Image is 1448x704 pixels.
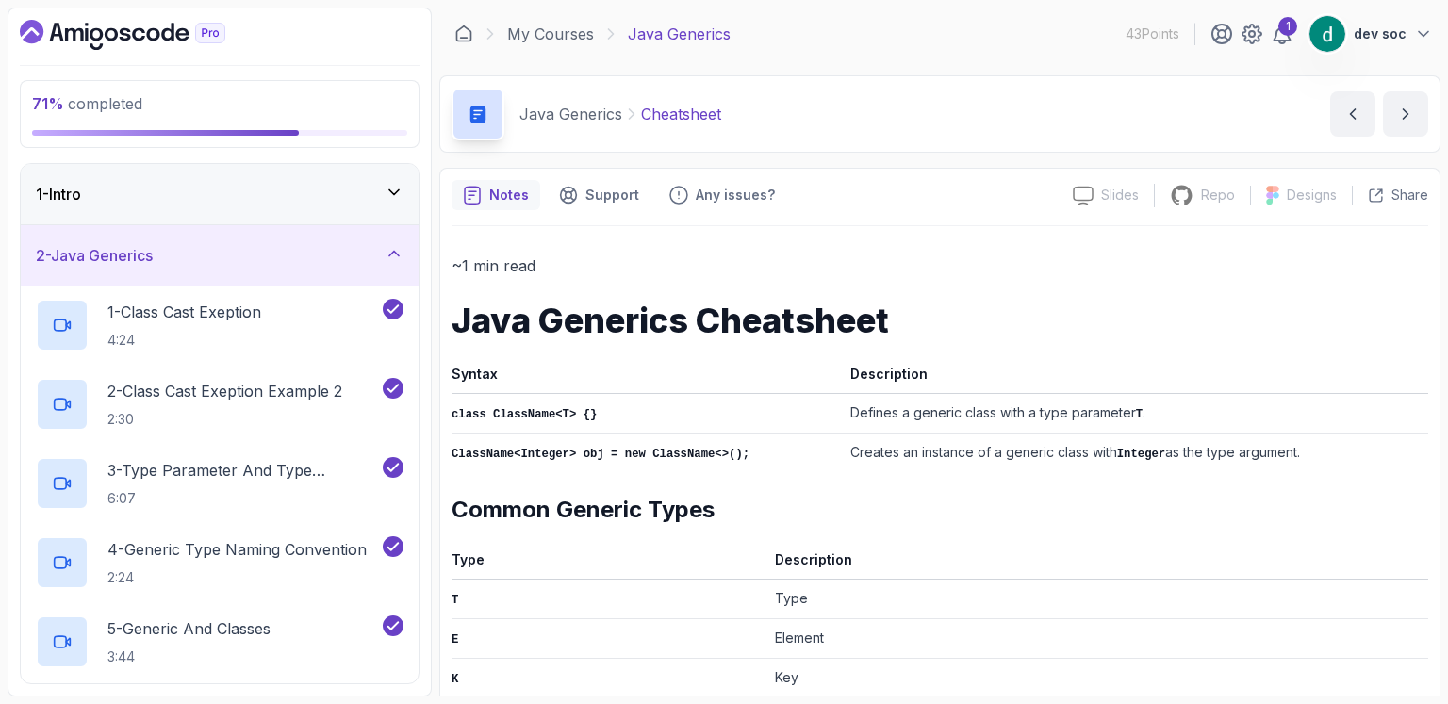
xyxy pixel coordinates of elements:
code: E [452,633,458,647]
th: Description [843,362,1428,394]
code: T [452,594,458,607]
code: ClassName<Integer> obj = new ClassName<>(); [452,448,749,461]
button: Support button [548,180,650,210]
p: 43 Points [1126,25,1179,43]
th: Syntax [452,362,843,394]
p: 3:44 [107,647,271,666]
span: completed [32,94,142,113]
p: Share [1391,186,1428,205]
p: 1 - Class Cast Exeption [107,301,261,323]
a: Dashboard [454,25,473,43]
p: 6:07 [107,489,379,508]
a: My Courses [507,23,594,45]
button: Share [1352,186,1428,205]
p: 4 - Generic Type Naming Convention [107,538,367,561]
h3: 1 - Intro [36,183,81,205]
h2: Common Generic Types [452,495,1428,525]
td: Defines a generic class with a type parameter . [843,393,1428,433]
h3: 2 - Java Generics [36,244,153,267]
button: 1-Class Cast Exeption4:24 [36,299,403,352]
p: Any issues? [696,186,775,205]
th: Description [767,548,1428,580]
a: 1 [1271,23,1293,45]
p: Notes [489,186,529,205]
td: Type [767,579,1428,618]
button: notes button [452,180,540,210]
code: class ClassName<T> {} [452,408,597,421]
div: 1 [1278,17,1297,36]
button: Feedback button [658,180,786,210]
p: Slides [1101,186,1139,205]
button: 3-Type Parameter And Type Argument6:07 [36,457,403,510]
button: 5-Generic And Classes3:44 [36,615,403,668]
button: previous content [1330,91,1375,137]
a: Dashboard [20,20,269,50]
p: 4:24 [107,331,261,350]
p: 2:30 [107,410,342,429]
button: next content [1383,91,1428,137]
p: 3 - Type Parameter And Type Argument [107,459,379,482]
td: Key [767,658,1428,697]
button: 2-Java Generics [21,225,419,286]
span: 71 % [32,94,64,113]
button: user profile imagedev soc [1308,15,1433,53]
p: 2:24 [107,568,367,587]
p: 5 - Generic And Classes [107,617,271,640]
p: ~1 min read [452,253,1428,279]
th: Type [452,548,767,580]
p: Cheatsheet [641,103,721,125]
p: Support [585,186,639,205]
img: user profile image [1309,16,1345,52]
code: K [452,673,458,686]
button: 1-Intro [21,164,419,224]
code: Integer [1117,448,1165,461]
p: 2 - Class Cast Exeption Example 2 [107,380,342,402]
td: Creates an instance of a generic class with as the type argument. [843,433,1428,472]
p: Repo [1201,186,1235,205]
code: T [1136,408,1143,421]
p: Java Generics [519,103,622,125]
p: Java Generics [628,23,731,45]
h1: Java Generics Cheatsheet [452,302,1428,339]
td: Element [767,618,1428,658]
button: 4-Generic Type Naming Convention2:24 [36,536,403,589]
p: dev soc [1354,25,1407,43]
button: 2-Class Cast Exeption Example 22:30 [36,378,403,431]
p: Designs [1287,186,1337,205]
